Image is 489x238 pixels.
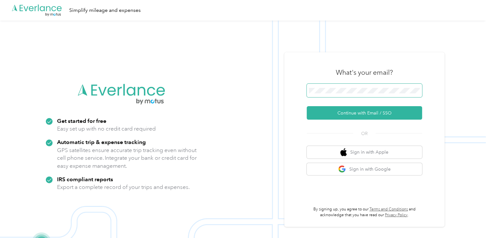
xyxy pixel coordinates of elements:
button: google logoSign in with Google [307,163,422,175]
a: Privacy Policy [385,213,408,217]
p: GPS satellites ensure accurate trip tracking even without cell phone service. Integrate your bank... [57,146,197,170]
strong: Get started for free [57,117,106,124]
p: By signing up, you agree to our and acknowledge that you have read our . [307,207,422,218]
img: google logo [338,165,346,173]
button: apple logoSign in with Apple [307,146,422,158]
p: Easy set up with no credit card required [57,125,156,133]
button: Continue with Email / SSO [307,106,422,120]
p: Export a complete record of your trips and expenses. [57,183,190,191]
strong: IRS compliant reports [57,176,113,183]
strong: Automatic trip & expense tracking [57,139,146,145]
span: OR [353,130,376,137]
img: apple logo [340,148,347,156]
a: Terms and Conditions [369,207,408,212]
h3: What's your email? [336,68,393,77]
div: Simplify mileage and expenses [69,6,141,14]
